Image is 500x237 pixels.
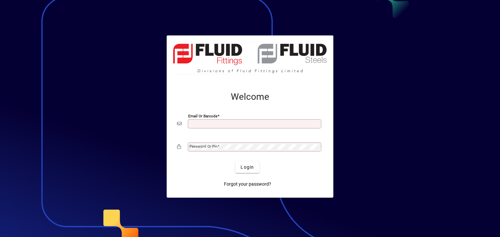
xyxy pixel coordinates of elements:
[188,114,217,118] mat-label: Email or Barcode
[224,181,271,188] span: Forgot your password?
[189,144,217,149] mat-label: Password or Pin
[235,161,259,173] button: Login
[221,178,274,190] a: Forgot your password?
[241,164,254,171] span: Login
[177,91,323,102] h2: Welcome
